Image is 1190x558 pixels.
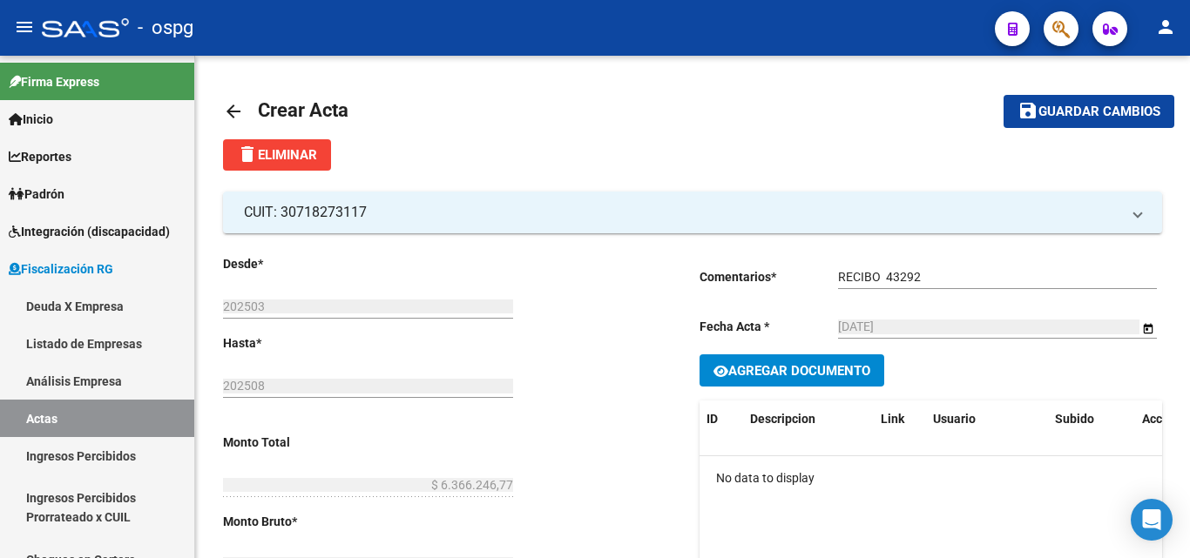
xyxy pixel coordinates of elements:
div: Open Intercom Messenger [1131,499,1173,541]
span: Accion [1142,412,1180,426]
button: Guardar cambios [1004,95,1174,127]
datatable-header-cell: Descripcion [743,400,874,438]
p: Fecha Acta * [700,317,838,336]
p: Comentarios [700,267,838,286]
span: Agregar Documento [728,363,870,379]
span: ID [707,412,718,426]
mat-icon: arrow_back [223,101,244,122]
datatable-header-cell: Link [874,400,926,438]
span: Subido [1055,412,1094,426]
p: Hasta [223,333,355,353]
span: Descripcion [750,412,815,426]
span: Firma Express [9,72,99,91]
span: Reportes [9,147,71,166]
span: Crear Acta [258,99,348,121]
span: Link [881,412,904,426]
p: Desde [223,254,355,273]
datatable-header-cell: Subido [1048,400,1135,438]
span: - ospg [138,9,193,47]
datatable-header-cell: ID [700,400,743,438]
span: Inicio [9,110,53,129]
mat-panel-title: CUIT: 30718273117 [244,203,1120,222]
span: Fiscalización RG [9,259,113,279]
datatable-header-cell: Usuario [926,400,1048,438]
mat-expansion-panel-header: CUIT: 30718273117 [223,192,1162,233]
p: Monto Total [223,433,355,452]
span: Eliminar [237,147,317,163]
mat-icon: person [1155,17,1176,37]
mat-icon: menu [14,17,35,37]
span: Integración (discapacidad) [9,222,170,241]
mat-icon: delete [237,144,258,165]
div: No data to display [700,456,1162,500]
button: Agregar Documento [700,354,884,387]
mat-icon: save [1018,100,1038,121]
span: Guardar cambios [1038,104,1160,120]
span: Padrón [9,185,64,204]
p: Monto Bruto [223,512,355,531]
button: Eliminar [223,139,331,171]
span: Usuario [933,412,976,426]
